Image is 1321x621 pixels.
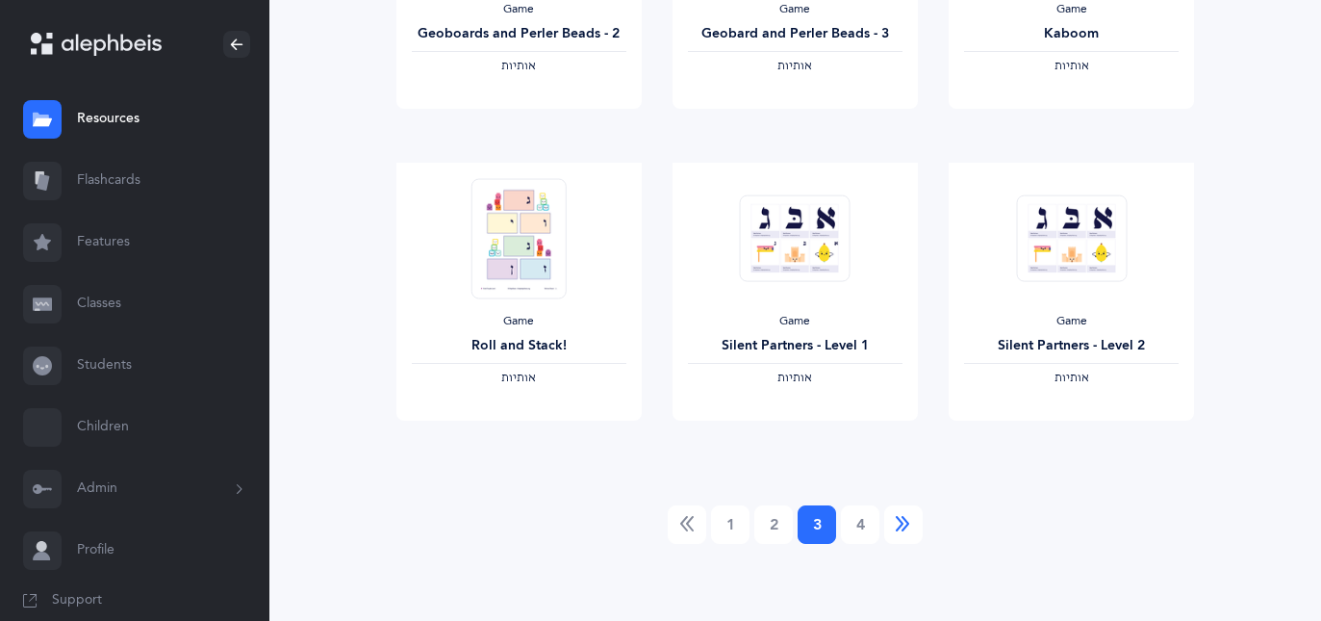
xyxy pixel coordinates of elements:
div: Silent Partners - Level 1 [688,336,902,356]
span: ‫אותיות‬ [501,59,536,72]
div: Game [688,2,902,17]
div: Game [688,314,902,329]
a: 1 [711,505,749,544]
a: Next [884,505,923,544]
div: Kaboom [964,24,1179,44]
span: ‫אותיות‬ [777,371,812,384]
div: Silent Partners - Level 2 [964,336,1179,356]
a: 3 [798,505,836,544]
div: Roll and Stack! [412,336,626,356]
img: SilentPartners-L1.pdf_thumbnail_1587419847.png [740,194,851,282]
a: Previous [668,505,706,544]
span: ‫אותיות‬ [1054,59,1089,72]
div: Geobard and Perler Beads - 3 [688,24,902,44]
div: Game [964,314,1179,329]
a: 2 [754,505,793,544]
span: Support [52,591,102,610]
span: ‫אותיות‬ [1054,371,1089,384]
img: SilentPartners-L2.pdf_thumbnail_1587419850.png [1016,194,1127,282]
a: 4 [841,505,879,544]
div: Game [412,314,626,329]
div: Game [964,2,1179,17]
div: Game [412,2,626,17]
span: ‫אותיות‬ [501,371,536,384]
span: ‫אותיות‬ [777,59,812,72]
img: Roll_and_Stack_thumbnail_1579803903.png [471,178,566,298]
div: Geoboards and Perler Beads - 2 [412,24,626,44]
